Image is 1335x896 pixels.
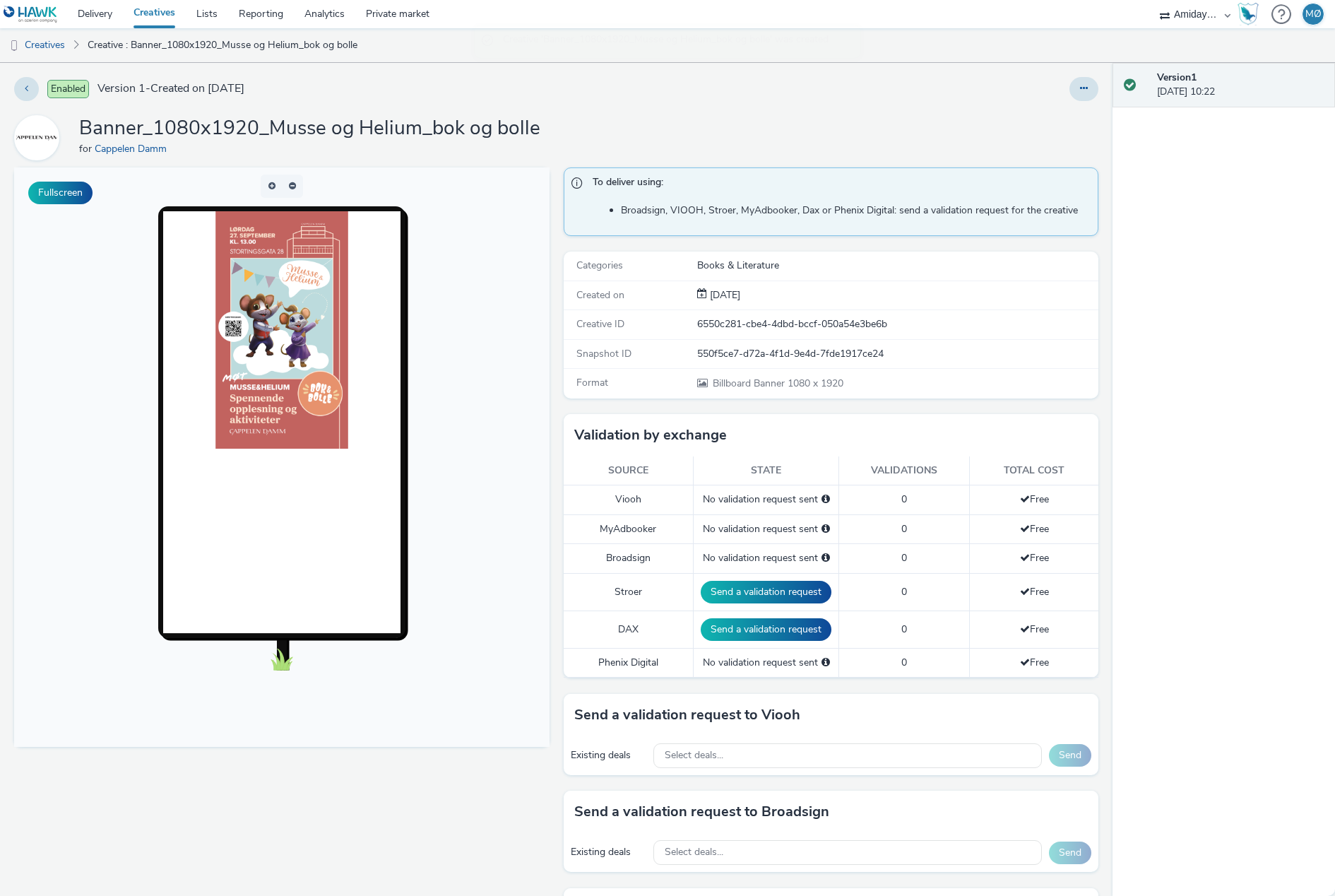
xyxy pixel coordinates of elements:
span: Format [576,376,608,389]
span: for [79,142,95,155]
td: Stroer [564,573,694,611]
span: Version 1 - Created on [DATE] [97,81,244,97]
button: Send [1049,744,1091,767]
a: Cappelen Damm [14,131,65,144]
span: To deliver using: [593,175,1084,194]
td: Phenix Digital [564,648,694,677]
button: Send a validation request [701,618,831,641]
div: No validation request sent [701,493,831,507]
div: Please select a deal below and click on Send to send a validation request to Phenix Digital. [821,656,830,670]
div: MØ [1305,4,1322,25]
th: Source [564,456,694,485]
div: Creation 18 September 2025, 10:22 [707,288,740,302]
span: Free [1020,623,1049,636]
span: 0 [901,522,907,536]
div: Please select a deal below and click on Send to send a validation request to Broadsign. [821,551,830,565]
span: 0 [901,551,907,565]
button: Send [1049,842,1091,864]
div: 6550c281-cbe4-4dbd-bccf-050a54e3be6b [697,317,1097,331]
th: Validations [839,456,970,485]
div: No validation request sent [701,522,831,536]
button: Send a validation request [701,581,831,603]
span: Free [1020,656,1049,669]
li: Broadsign, VIOOH, Stroer, MyAdbooker, Dax or Phenix Digital: send a validation request for the cr... [621,204,1091,218]
img: Hawk Academy [1238,3,1259,25]
div: 550f5ce7-d72a-4f1d-9e4d-7fde1917ce24 [697,347,1097,361]
span: 0 [901,585,907,599]
img: undefined Logo [4,6,58,23]
td: DAX [564,611,694,648]
div: Please select a deal below and click on Send to send a validation request to MyAdbooker. [821,522,830,536]
th: State [694,456,839,485]
span: [DATE] [707,288,740,302]
div: No validation request sent [701,656,831,670]
div: Existing deals [571,748,647,762]
span: Select deals... [665,847,723,859]
div: [DATE] 10:22 [1157,71,1324,100]
img: dooh [7,39,21,53]
span: 1080 x 1920 [711,377,843,390]
span: Creative ID [576,317,624,331]
span: Billboard Banner [713,377,788,390]
span: Created on [576,288,624,302]
span: Free [1020,551,1049,565]
button: Fullscreen [28,182,93,204]
th: Total cost [970,456,1098,485]
span: 0 [901,656,907,669]
h1: Banner_1080x1920_Musse og Helium_bok og bolle [79,115,540,142]
span: Creative 'Banner_1080x1920_Musse og Helium_bok og bolle' was created [503,33,846,51]
td: MyAdbooker [564,514,694,543]
a: Hawk Academy [1238,3,1264,25]
div: No validation request sent [701,551,831,565]
span: Enabled [47,80,89,98]
span: Categories [576,259,623,272]
img: Advertisement preview [201,44,334,281]
strong: Version 1 [1157,71,1197,84]
h3: Validation by exchange [574,425,727,446]
h3: Send a validation request to Broadsign [574,801,829,823]
a: Cappelen Damm [95,142,172,155]
span: Select deals... [665,750,723,762]
h3: Send a validation request to Viooh [574,705,800,726]
span: Free [1020,493,1049,506]
span: 0 [901,623,907,636]
img: Cappelen Damm [16,117,57,158]
span: Free [1020,585,1049,599]
span: 0 [901,493,907,506]
div: Books & Literature [697,259,1097,273]
div: Existing deals [571,845,647,859]
span: Free [1020,522,1049,536]
a: Creative : Banner_1080x1920_Musse og Helium_bok og bolle [81,28,364,62]
td: Broadsign [564,544,694,573]
span: Snapshot ID [576,347,631,360]
td: Viooh [564,485,694,514]
div: Please select a deal below and click on Send to send a validation request to Viooh. [821,493,830,507]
